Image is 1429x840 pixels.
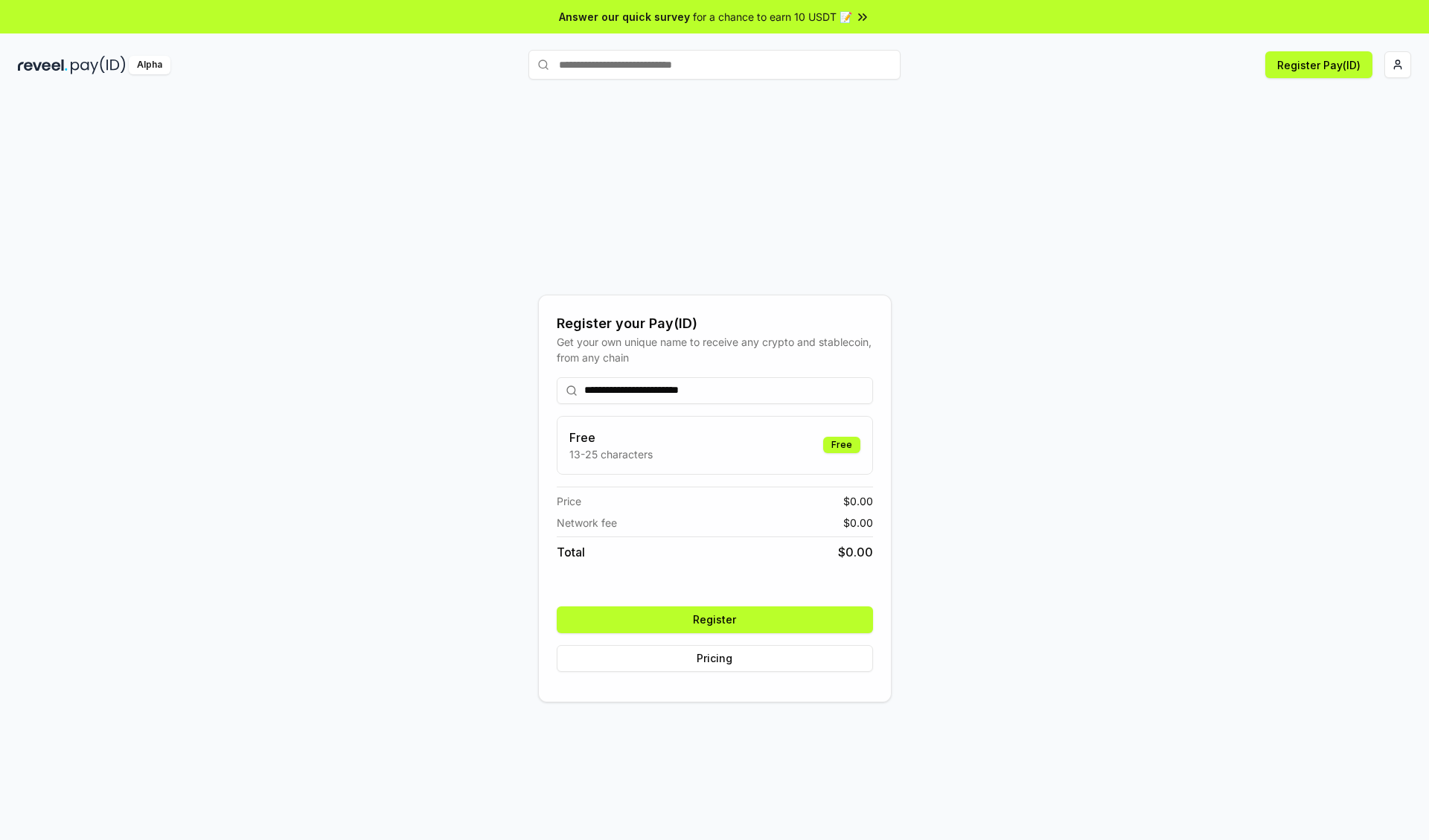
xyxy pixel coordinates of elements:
[569,429,653,446] h3: Free
[823,437,860,453] div: Free
[569,446,653,462] p: 13-25 characters
[843,493,873,509] span: $ 0.00
[129,56,170,74] div: Alpha
[557,493,581,509] span: Price
[1265,51,1372,78] button: Register Pay(ID)
[557,606,873,633] button: Register
[559,9,690,25] span: Answer our quick survey
[557,313,873,334] div: Register your Pay(ID)
[18,56,68,74] img: reveel_dark
[693,9,852,25] span: for a chance to earn 10 USDT 📝
[557,543,585,561] span: Total
[557,515,617,530] span: Network fee
[71,56,126,74] img: pay_id
[557,334,873,365] div: Get your own unique name to receive any crypto and stablecoin, from any chain
[843,515,873,530] span: $ 0.00
[557,645,873,672] button: Pricing
[838,543,873,561] span: $ 0.00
